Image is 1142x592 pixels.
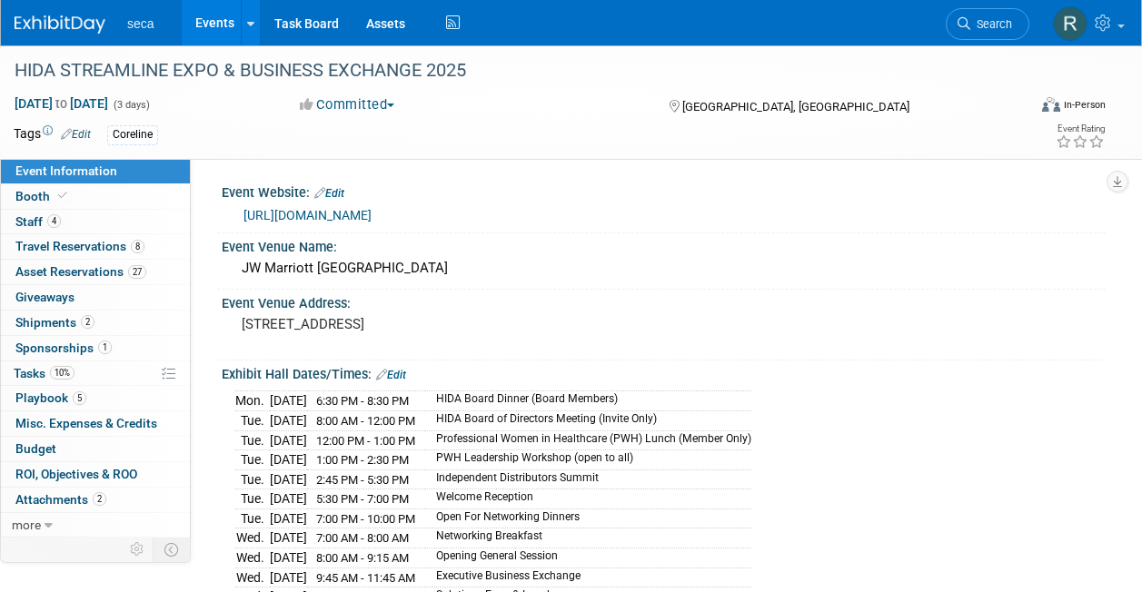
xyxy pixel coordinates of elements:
td: Executive Business Exchange [425,567,751,587]
span: more [12,518,41,532]
div: Event Format [947,94,1106,122]
a: Edit [61,128,91,141]
td: Wed. [235,548,270,567]
a: Travel Reservations8 [1,234,190,259]
div: JW Marriott [GEOGRAPHIC_DATA] [235,254,1092,282]
pre: [STREET_ADDRESS] [242,316,570,332]
a: Playbook5 [1,386,190,410]
span: 8:00 AM - 12:00 PM [316,414,415,428]
span: (3 days) [112,99,150,111]
span: seca [127,16,154,31]
span: [GEOGRAPHIC_DATA], [GEOGRAPHIC_DATA] [682,100,909,113]
span: 4 [47,214,61,228]
span: Giveaways [15,290,74,304]
td: Opening General Session [425,548,751,567]
span: Event Information [15,163,117,178]
td: Tue. [235,508,270,528]
td: [DATE] [270,528,307,548]
span: Misc. Expenses & Credits [15,416,157,430]
span: Budget [15,441,56,456]
td: Mon. [235,391,270,411]
div: Event Rating [1056,124,1105,133]
a: more [1,513,190,538]
td: Toggle Event Tabs [154,538,191,561]
td: Tue. [235,469,270,489]
span: 5 [73,391,86,405]
span: 8 [131,240,144,253]
span: Booth [15,189,71,203]
td: Tue. [235,430,270,450]
td: Tue. [235,489,270,509]
span: 1 [98,340,112,354]
a: Misc. Expenses & Credits [1,411,190,436]
a: Asset Reservations27 [1,260,190,284]
td: [DATE] [270,391,307,411]
div: Exhibit Hall Dates/Times: [222,360,1106,384]
a: Staff4 [1,210,190,234]
td: [DATE] [270,450,307,470]
a: Budget [1,437,190,461]
div: Event Venue Name: [222,233,1106,256]
span: [DATE] [DATE] [14,95,109,112]
td: Open For Networking Dinners [425,508,751,528]
img: Rachel Jordan [1053,6,1087,41]
span: 27 [128,265,146,279]
button: Committed [293,95,402,114]
td: PWH Leadership Workshop (open to all) [425,450,751,470]
td: Welcome Reception [425,489,751,509]
span: Asset Reservations [15,264,146,279]
td: HIDA Board of Directors Meeting (Invite Only) [425,411,751,431]
span: 10% [50,366,74,380]
td: [DATE] [270,567,307,587]
a: Edit [376,369,406,381]
td: Tue. [235,411,270,431]
td: HIDA Board Dinner (Board Members) [425,391,751,411]
div: Event Venue Address: [222,290,1106,312]
span: to [53,96,70,111]
span: 7:00 PM - 10:00 PM [316,512,415,526]
span: 1:00 PM - 2:30 PM [316,453,409,467]
span: 9:45 AM - 11:45 AM [316,571,415,585]
span: Travel Reservations [15,239,144,253]
span: Sponsorships [15,340,112,355]
a: Shipments2 [1,311,190,335]
span: Attachments [15,492,106,507]
td: Networking Breakfast [425,528,751,548]
img: Format-Inperson.png [1042,97,1060,112]
td: Tags [14,124,91,145]
td: [DATE] [270,508,307,528]
a: Edit [314,187,344,200]
a: Booth [1,184,190,209]
span: 12:00 PM - 1:00 PM [316,434,415,448]
a: Giveaways [1,285,190,310]
span: 6:30 PM - 8:30 PM [316,394,409,408]
a: Attachments2 [1,488,190,512]
a: Search [946,8,1029,40]
td: Tue. [235,450,270,470]
span: Shipments [15,315,94,330]
span: 2 [81,315,94,329]
span: 5:30 PM - 7:00 PM [316,492,409,506]
a: [URL][DOMAIN_NAME] [243,208,372,222]
i: Booth reservation complete [58,191,67,201]
span: 2:45 PM - 5:30 PM [316,473,409,487]
div: Event Website: [222,179,1106,202]
td: Independent Distributors Summit [425,469,751,489]
a: Event Information [1,159,190,183]
td: [DATE] [270,548,307,567]
img: ExhibitDay [15,15,105,34]
span: Playbook [15,390,86,405]
span: 8:00 AM - 9:15 AM [316,551,409,565]
span: 7:00 AM - 8:00 AM [316,531,409,545]
td: Wed. [235,528,270,548]
td: [DATE] [270,489,307,509]
span: ROI, Objectives & ROO [15,467,137,481]
a: Tasks10% [1,361,190,386]
td: [DATE] [270,411,307,431]
div: In-Person [1063,98,1106,112]
td: Wed. [235,567,270,587]
span: Staff [15,214,61,229]
div: Coreline [107,125,158,144]
span: 2 [93,492,106,506]
a: Sponsorships1 [1,336,190,360]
